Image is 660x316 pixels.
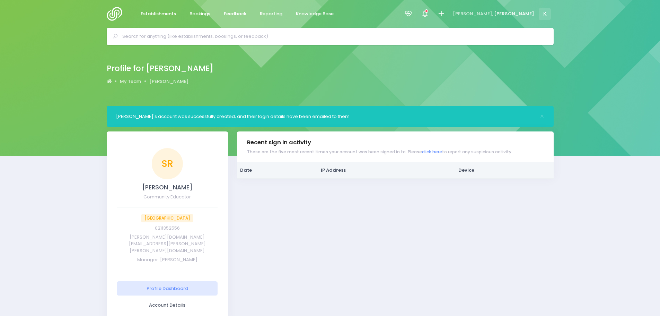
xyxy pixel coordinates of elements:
a: click here [422,149,442,155]
a: Reporting [254,7,288,21]
div: Manager: [PERSON_NAME] [117,256,218,263]
span: These are the five most recent times your account was been signed in to. Please to report any sus... [247,150,512,154]
span: [PERSON_NAME] [494,10,534,17]
span: Feedback [224,10,246,17]
a: Feedback [218,7,252,21]
span: Establishments [141,10,176,17]
th: IP Address [317,162,455,178]
img: Logo [107,7,126,21]
span: K [539,8,551,20]
span: [GEOGRAPHIC_DATA] [141,214,194,222]
a: Establishments [135,7,182,21]
span: Recent sign in activity [247,139,311,146]
div: SR [152,148,183,179]
span: Reporting [260,10,282,17]
span: Bookings [190,10,210,17]
a: Account Details [117,298,218,312]
a: 0211352556 [155,225,180,231]
a: [PERSON_NAME] [149,78,188,85]
h2: Profile for [PERSON_NAME] [107,64,213,73]
span: [PERSON_NAME], [453,10,493,17]
a: Bookings [184,7,216,21]
a: Knowledge Base [290,7,340,21]
div: Community Educator [117,194,218,200]
span: Knowledge Base [296,10,334,17]
a: My Team [120,78,141,85]
th: Device [455,162,553,178]
a: [PERSON_NAME][DOMAIN_NAME][EMAIL_ADDRESS][PERSON_NAME][PERSON_NAME][DOMAIN_NAME] [129,234,206,254]
h4: [PERSON_NAME] [117,184,218,191]
th: Date [237,162,317,178]
div: [PERSON_NAME]'s account was successfully created, and their login details have been emailed to them. [116,113,535,120]
a: Profile Dashboard [117,281,218,296]
button: Close [540,114,544,119]
input: Search for anything (like establishments, bookings, or feedback) [122,31,544,42]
